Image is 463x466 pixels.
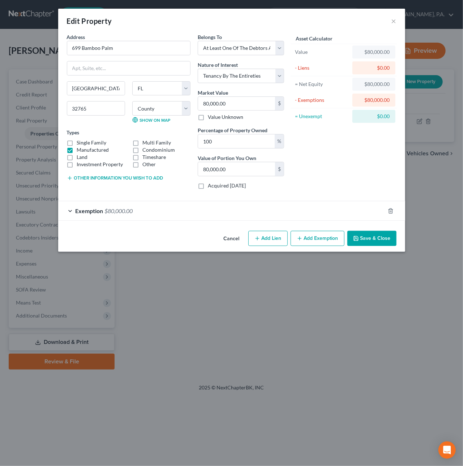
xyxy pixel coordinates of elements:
button: Other information you wish to add [67,175,163,181]
input: Enter city... [67,82,125,95]
input: Enter address... [67,41,190,55]
label: Investment Property [77,161,123,168]
input: 0.00 [198,97,275,111]
div: = Net Equity [295,81,350,88]
label: Land [77,154,88,161]
div: $0.00 [358,64,390,72]
input: 0.00 [198,162,275,176]
button: × [391,17,396,25]
div: $80,000.00 [358,96,390,104]
div: Value [295,48,350,56]
div: - Liens [295,64,350,72]
input: Enter zip... [67,101,125,116]
label: Asset Calculator [296,35,333,42]
button: Add Exemption [291,231,344,246]
a: Show on Map [132,117,170,123]
label: Types [67,129,80,136]
div: Open Intercom Messenger [438,441,456,459]
span: Address [67,34,85,40]
button: Save & Close [347,231,396,246]
button: Cancel [218,232,245,246]
div: $80,000.00 [358,48,390,56]
div: $ [275,162,284,176]
button: Add Lien [248,231,288,246]
div: $80,000.00 [358,81,390,88]
label: Other [142,161,156,168]
div: - Exemptions [295,96,350,104]
span: Exemption [76,207,103,214]
div: = Unexempt [295,113,350,120]
label: Condominium [142,146,175,154]
label: Timeshare [142,154,166,161]
input: Apt, Suite, etc... [67,61,190,75]
label: Acquired [DATE] [208,182,246,189]
input: 0.00 [198,134,275,148]
div: $0.00 [358,113,390,120]
div: Edit Property [67,16,112,26]
span: Belongs To [198,34,222,40]
label: Manufactured [77,146,109,154]
label: Multi Family [142,139,171,146]
div: $ [275,97,284,111]
div: % [275,134,284,148]
label: Nature of Interest [198,61,238,69]
label: Value Unknown [208,113,243,121]
span: $80,000.00 [105,207,133,214]
label: Market Value [198,89,228,96]
label: Single Family [77,139,107,146]
label: Percentage of Property Owned [198,126,267,134]
label: Value of Portion You Own [198,154,256,162]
